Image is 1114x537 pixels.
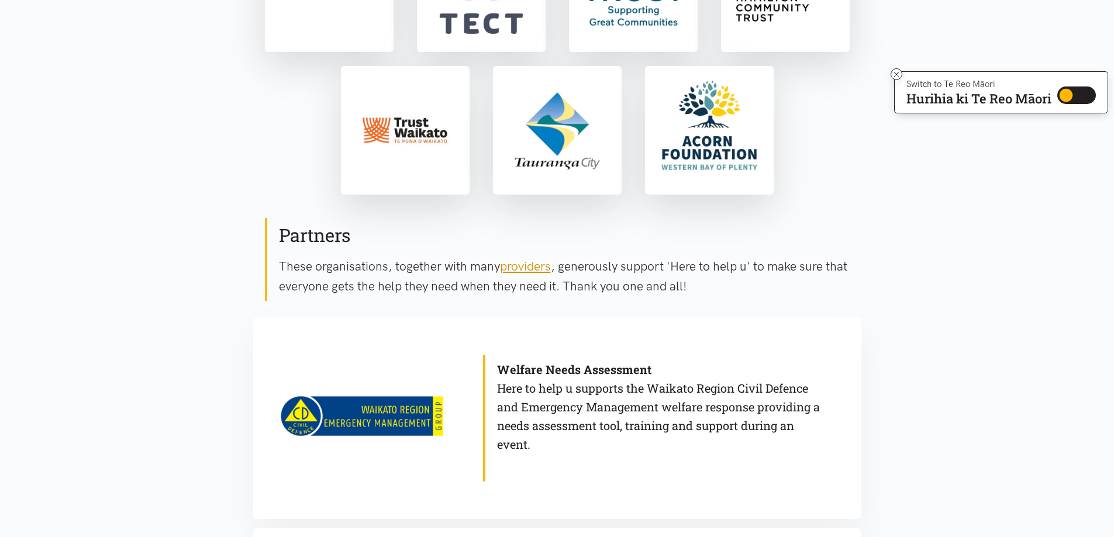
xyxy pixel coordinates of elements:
img: Acorn Foundation | Western Bay of Plenty [647,68,771,192]
a: Acorn Foundation | Western Bay of Plenty [645,66,774,195]
b: Welfare Needs Assessment [497,362,651,377]
a: providers [500,259,551,273]
h2: Partners [279,223,850,248]
p: Switch to Te Reo Māori [906,81,1051,88]
p: Hurihia ki Te Reo Māori [906,93,1051,104]
p: These organisations, together with many , generously support 'Here to help u' to make sure that e... [279,257,850,296]
a: Tauranga City Council [493,66,622,195]
a: Trust Waikato [341,66,470,195]
img: Tauranga City Council [495,68,619,192]
img: Trust Waikato [343,68,467,192]
p: Here to help u supports the Waikato Region Civil Defence and Emergency Management welfare respons... [497,360,826,453]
